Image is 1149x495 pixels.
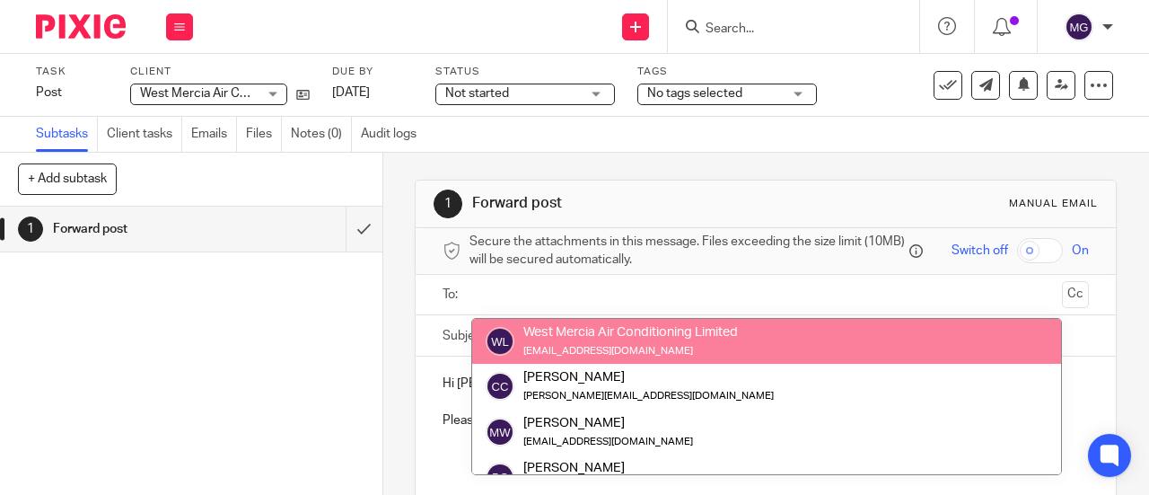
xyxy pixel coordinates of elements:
a: Emails [191,117,237,152]
input: Search [704,22,865,38]
label: Status [435,65,615,79]
div: [PERSON_NAME] [523,413,693,431]
div: Post [36,84,108,102]
span: Secure the attachments in this message. Files exceeding the size limit (10MB) will be secured aut... [469,233,905,270]
img: svg%3E [486,372,514,401]
label: Due by [332,65,413,79]
h1: Forward post [53,216,236,243]
div: [PERSON_NAME] [523,368,774,386]
span: West Mercia Air Conditioning Limited [140,87,347,100]
small: [EMAIL_ADDRESS][DOMAIN_NAME] [523,437,693,446]
a: Notes (0) [291,117,352,152]
button: + Add subtask [18,164,117,194]
small: [PERSON_NAME][EMAIL_ADDRESS][DOMAIN_NAME] [523,391,774,401]
a: Subtasks [36,117,98,152]
label: Task [36,65,108,79]
div: West Mercia Air Conditioning Limited [523,323,738,341]
span: Not started [445,87,509,100]
img: svg%3E [486,418,514,446]
a: Files [246,117,282,152]
label: Tags [637,65,817,79]
span: On [1072,242,1089,260]
label: Client [130,65,310,79]
div: Manual email [1009,197,1098,211]
img: svg%3E [486,327,514,356]
div: [PERSON_NAME] [523,459,693,477]
img: svg%3E [486,463,514,491]
img: Pixie [36,14,126,39]
p: Hi [PERSON_NAME], [443,375,1089,393]
small: [EMAIL_ADDRESS][DOMAIN_NAME] [523,346,693,356]
span: No tags selected [647,87,742,100]
h1: Forward post [472,194,804,213]
span: [DATE] [332,86,370,99]
a: Client tasks [107,117,182,152]
p: Please see attached post we have received for you. [443,411,1089,429]
label: Subject: [443,327,489,345]
div: 1 [18,217,43,242]
span: Switch off [952,242,1008,260]
label: To: [443,286,462,304]
a: Audit logs [361,117,425,152]
button: Cc [1062,281,1089,308]
img: svg%3E [1065,13,1093,41]
div: 1 [434,190,462,218]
